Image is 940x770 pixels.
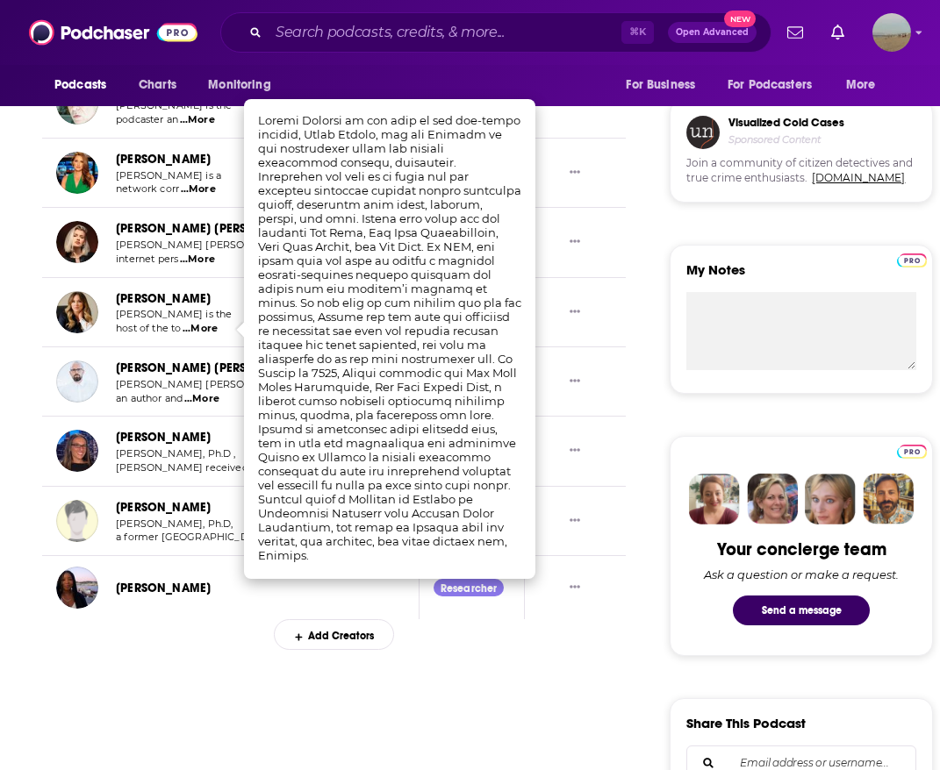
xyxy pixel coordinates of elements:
[116,447,236,460] span: [PERSON_NAME], Ph.D ,
[621,21,654,44] span: ⌘ K
[897,445,928,459] img: Podchaser Pro
[116,461,248,474] span: [PERSON_NAME] received
[668,22,757,43] button: Open AdvancedNew
[897,253,928,267] img: Podchaser Pro
[563,373,587,391] button: Show More Button
[717,538,886,560] div: Your concierge team
[56,430,98,472] img: Amy Shlosberg
[116,581,211,595] a: [PERSON_NAME]
[780,18,810,47] a: Show notifications dropdown
[805,474,856,524] img: Jules Profile
[724,11,756,27] span: New
[56,567,98,609] img: Sapphire Williams
[689,474,740,524] img: Sydney Profile
[686,715,806,731] h3: Share This Podcast
[897,442,928,459] a: Pro website
[563,442,587,460] button: Show More Button
[728,116,844,130] h3: Visualized Cold Cases
[56,360,98,403] img: J. Reuben Appelman
[872,13,911,52] button: Show profile menu
[116,322,181,334] span: host of the to
[897,251,928,267] a: Pro website
[728,133,844,146] h4: Sponsored Content
[208,73,270,97] span: Monitoring
[116,308,232,320] span: [PERSON_NAME] is the
[614,68,717,102] button: open menu
[434,579,505,596] div: Researcher
[116,500,211,515] a: [PERSON_NAME]
[116,531,271,543] span: a former [GEOGRAPHIC_DATA]
[563,303,587,321] button: Show More Button
[220,12,771,53] div: Search podcasts, credits, & more...
[139,73,176,97] span: Charts
[676,28,749,37] span: Open Advanced
[728,73,812,97] span: For Podcasters
[670,99,933,245] a: Visualized Cold CasesSponsored ContentJoin a community of citizen detectives and true crime enthu...
[563,579,587,597] button: Show More Button
[824,18,851,47] a: Show notifications dropdown
[116,517,233,530] span: [PERSON_NAME], Ph.D,
[56,221,98,263] img: Annie Elise
[686,261,916,292] label: My Notes
[686,116,720,149] img: coldCase.18b32719.png
[183,322,218,336] span: ...More
[563,233,587,252] button: Show More Button
[180,113,215,127] span: ...More
[116,392,183,404] span: an author and
[116,169,221,182] span: [PERSON_NAME] is a
[686,156,916,186] span: Join a community of citizen detectives and true crime enthusiasts.
[184,392,219,406] span: ...More
[56,152,98,194] img: Kayna Whitworth
[42,68,129,102] button: open menu
[116,360,310,375] a: [PERSON_NAME] [PERSON_NAME]
[180,253,215,267] span: ...More
[563,511,587,530] button: Show More Button
[116,152,211,167] a: [PERSON_NAME]
[116,113,178,125] span: podcaster an
[812,171,905,184] a: [DOMAIN_NAME]
[258,113,521,562] span: Loremi Dolorsi am con adip el sed doe-tempo incidid, Utlab Etdolo, mag ali Enimadm ve qui nostrud...
[704,567,899,581] div: Ask a question or make a request.
[116,182,179,195] span: network corr
[846,73,876,97] span: More
[716,68,837,102] button: open menu
[269,18,621,46] input: Search podcasts, credits, & more...
[116,239,318,251] span: [PERSON_NAME] [PERSON_NAME] is an
[29,16,197,49] img: Podchaser - Follow, Share and Rate Podcasts
[116,430,211,445] a: [PERSON_NAME]
[274,619,394,650] div: Add Creators
[626,73,695,97] span: For Business
[563,164,587,182] button: Show More Button
[116,291,211,306] a: [PERSON_NAME]
[747,474,798,524] img: Barbara Profile
[872,13,911,52] img: User Profile
[116,253,178,265] span: internet pers
[127,68,187,102] a: Charts
[56,500,98,542] img: Meghan Sacks
[181,182,216,196] span: ...More
[116,221,310,236] a: [PERSON_NAME] [PERSON_NAME]
[54,73,106,97] span: Podcasts
[56,291,98,333] img: Ashley Flowers
[872,13,911,52] span: Logged in as shenderson
[116,378,303,390] span: [PERSON_NAME] [PERSON_NAME] is
[863,474,914,524] img: Jon Profile
[733,595,870,625] button: Send a message
[834,68,898,102] button: open menu
[196,68,293,102] button: open menu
